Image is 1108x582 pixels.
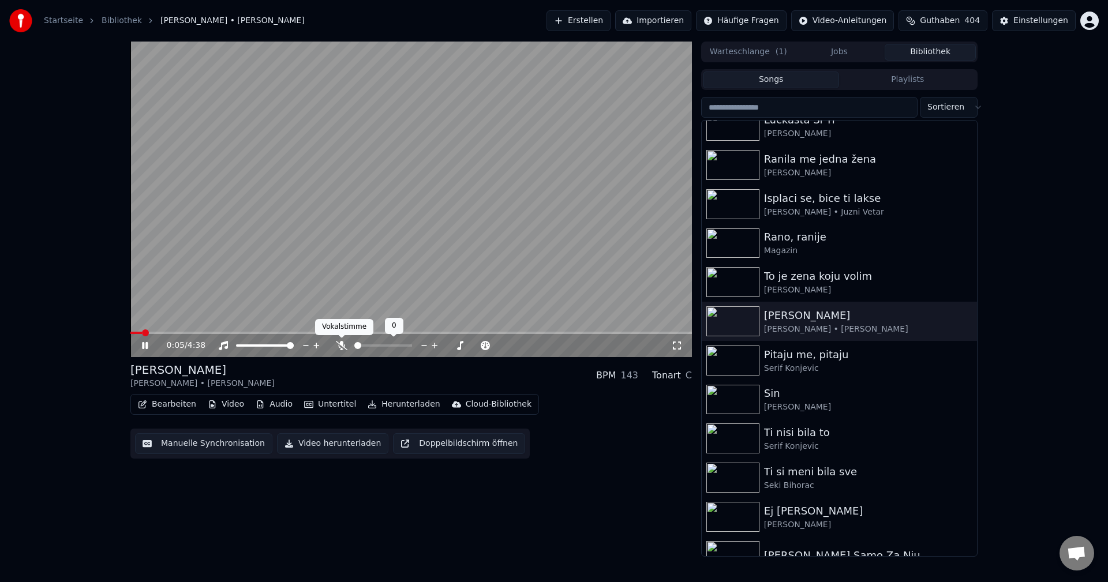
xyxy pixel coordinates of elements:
nav: breadcrumb [44,15,305,27]
button: Doppelbildschirm öffnen [393,433,525,454]
div: Luckasta Si Ti [764,112,972,128]
button: Audio [251,396,297,412]
div: C [686,369,692,382]
div: 0 [385,318,403,334]
div: Serif Konjevic [764,363,972,374]
div: [PERSON_NAME] [764,128,972,140]
button: Playlists [839,72,976,88]
div: [PERSON_NAME] [130,362,275,378]
button: Guthaben404 [899,10,987,31]
span: Guthaben [920,15,960,27]
div: [PERSON_NAME] [764,401,972,413]
button: Jobs [794,44,885,61]
span: 404 [964,15,980,27]
span: Sortieren [927,102,964,113]
button: Video herunterladen [277,433,388,454]
div: Isplaci se, bice ti lakse [764,190,972,206]
a: Startseite [44,15,83,27]
div: Magazin [764,245,972,257]
div: Ti si meni bila sve [764,464,972,480]
div: [PERSON_NAME] [764,284,972,296]
button: Bibliothek [885,44,976,61]
span: ( 1 ) [776,46,787,58]
span: 4:38 [188,340,205,351]
button: Einstellungen [992,10,1076,31]
div: Cloud-Bibliothek [466,399,531,410]
div: [PERSON_NAME] [764,167,972,179]
div: Rano, ranije [764,229,972,245]
div: Serif Konjevic [764,441,972,452]
div: 143 [620,369,638,382]
img: youka [9,9,32,32]
button: Untertitel [300,396,361,412]
button: Herunterladen [363,396,444,412]
div: [PERSON_NAME] • [PERSON_NAME] [130,378,275,389]
span: [PERSON_NAME] • [PERSON_NAME] [160,15,305,27]
button: Bearbeiten [133,396,201,412]
div: Seki Bihorac [764,480,972,491]
div: To je zena koju volim [764,268,972,284]
button: Häufige Fragen [696,10,787,31]
button: Erstellen [546,10,611,31]
div: Ranila me jedna žena [764,151,972,167]
div: Einstellungen [1013,15,1068,27]
div: [PERSON_NAME] [764,519,972,531]
button: Video [203,396,249,412]
button: Songs [703,72,840,88]
div: Ti nisi bila to [764,425,972,441]
div: BPM [596,369,616,382]
button: Manuelle Synchronisation [135,433,272,454]
div: Pitaju me, pitaju [764,347,972,363]
div: [PERSON_NAME] Samo Za Nju [764,547,972,564]
div: [PERSON_NAME] [764,307,972,324]
div: [PERSON_NAME] • [PERSON_NAME] [764,324,972,335]
div: Chat öffnen [1060,536,1094,570]
button: Warteschlange [703,44,794,61]
span: 0:05 [167,340,185,351]
button: Video-Anleitungen [791,10,894,31]
div: Sin [764,385,972,401]
a: Bibliothek [102,15,142,27]
div: / [167,340,194,351]
div: [PERSON_NAME] • Juzni Vetar [764,206,972,218]
div: Ej [PERSON_NAME] [764,503,972,519]
div: Vokalstimme [315,319,373,335]
button: Importieren [615,10,691,31]
div: Tonart [652,369,681,382]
